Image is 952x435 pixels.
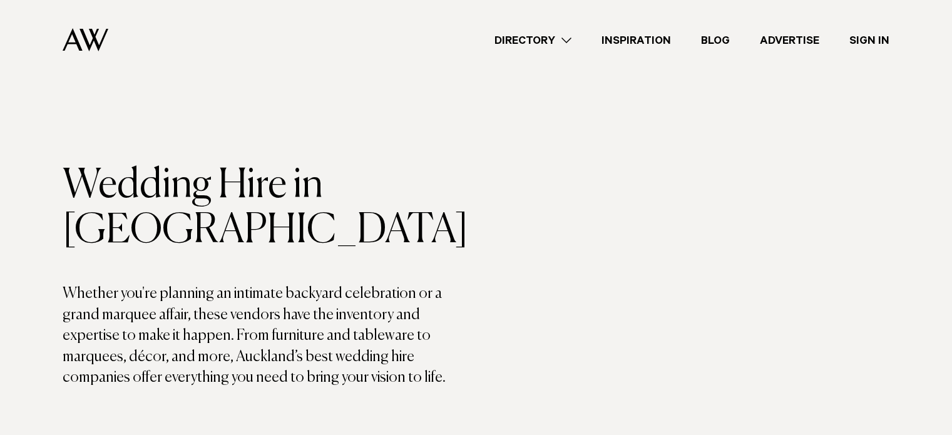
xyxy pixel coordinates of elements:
a: Inspiration [586,32,686,49]
a: Directory [479,32,586,49]
a: Advertise [745,32,834,49]
a: Sign In [834,32,904,49]
a: Blog [686,32,745,49]
img: Auckland Weddings Logo [63,28,108,51]
h1: Wedding Hire in [GEOGRAPHIC_DATA] [63,163,476,253]
p: Whether you're planning an intimate backyard celebration or a grand marquee affair, these vendors... [63,284,476,389]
